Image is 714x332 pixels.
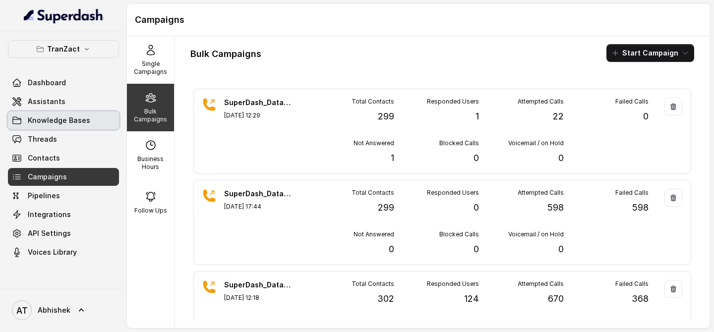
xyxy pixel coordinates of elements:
[615,280,649,288] p: Failed Calls
[28,78,66,88] span: Dashboard
[28,210,71,220] span: Integrations
[615,98,649,106] p: Failed Calls
[28,134,57,144] span: Threads
[558,242,564,256] p: 0
[474,151,479,165] p: 0
[8,74,119,92] a: Dashboard
[632,292,649,306] p: 368
[131,155,170,171] p: Business Hours
[354,230,394,238] p: Not Answered
[224,294,294,302] p: [DATE] 12:18
[606,44,694,62] button: Start Campaign
[131,108,170,123] p: Bulk Campaigns
[439,230,479,238] p: Blocked Calls
[548,292,564,306] p: 670
[427,189,479,197] p: Responded Users
[427,98,479,106] p: Responded Users
[16,305,28,316] text: AT
[28,115,90,125] span: Knowledge Bases
[8,111,119,129] a: Knowledge Bases
[518,189,564,197] p: Attempted Calls
[474,242,479,256] p: 0
[24,8,104,24] img: light.svg
[224,98,294,108] p: SuperDash_Data6(2509)_12 August_MS
[389,242,394,256] p: 0
[352,280,394,288] p: Total Contacts
[38,305,70,315] span: Abhishek
[190,46,261,62] h1: Bulk Campaigns
[8,187,119,205] a: Pipelines
[378,110,394,123] p: 299
[352,98,394,106] p: Total Contacts
[391,151,394,165] p: 1
[439,139,479,147] p: Blocked Calls
[8,224,119,242] a: API Settings
[8,93,119,111] a: Assistants
[518,98,564,106] p: Attempted Calls
[134,207,167,215] p: Follow Ups
[508,139,564,147] p: Voicemail / on Hold
[8,243,119,261] a: Voices Library
[378,201,394,215] p: 299
[464,292,479,306] p: 124
[224,189,294,199] p: SuperDash_Data5(1500)_12 August_MS
[377,292,394,306] p: 302
[558,151,564,165] p: 0
[8,40,119,58] button: TranZact
[632,201,649,215] p: 598
[28,97,65,107] span: Assistants
[47,43,80,55] p: TranZact
[615,189,649,197] p: Failed Calls
[518,280,564,288] p: Attempted Calls
[28,247,77,257] span: Voices Library
[8,206,119,223] a: Integrations
[224,111,294,119] p: [DATE] 12:29
[8,130,119,148] a: Threads
[8,296,119,324] a: Abhishek
[28,191,60,201] span: Pipelines
[224,203,294,211] p: [DATE] 17:44
[28,228,71,238] span: API Settings
[131,60,170,76] p: Single Campaigns
[28,153,60,163] span: Contacts
[135,12,702,28] h1: Campaigns
[28,172,67,182] span: Campaigns
[508,230,564,238] p: Voicemail / on Hold
[352,189,394,197] p: Total Contacts
[8,168,119,186] a: Campaigns
[474,201,479,215] p: 0
[8,149,119,167] a: Contacts
[354,139,394,147] p: Not Answered
[643,110,649,123] p: 0
[427,280,479,288] p: Responded Users
[547,201,564,215] p: 598
[476,110,479,123] p: 1
[553,110,564,123] p: 22
[224,280,294,290] p: SuperDash_Data5(1500)_11 August_MS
